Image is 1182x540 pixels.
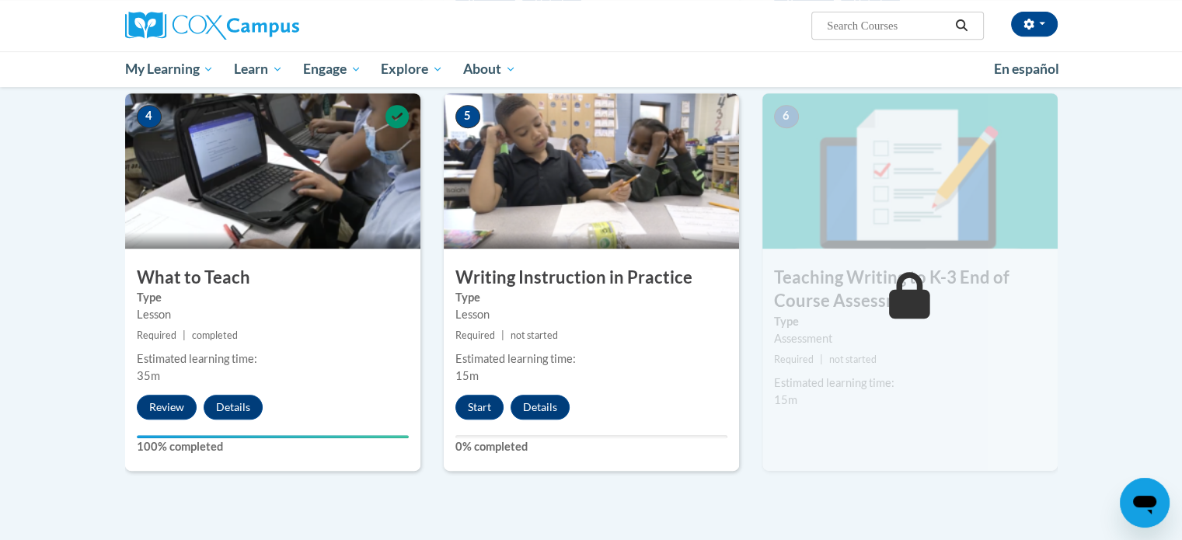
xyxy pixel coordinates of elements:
[102,51,1081,87] div: Main menu
[125,12,420,40] a: Cox Campus
[115,51,225,87] a: My Learning
[455,329,495,341] span: Required
[762,93,1058,249] img: Course Image
[183,329,186,341] span: |
[829,354,877,365] span: not started
[381,60,443,78] span: Explore
[234,60,283,78] span: Learn
[1120,478,1170,528] iframe: Button to launch messaging window
[774,354,814,365] span: Required
[774,105,799,128] span: 6
[455,438,727,455] label: 0% completed
[455,350,727,368] div: Estimated learning time:
[511,329,558,341] span: not started
[501,329,504,341] span: |
[303,60,361,78] span: Engage
[463,60,516,78] span: About
[371,51,453,87] a: Explore
[204,395,263,420] button: Details
[774,313,1046,330] label: Type
[1011,12,1058,37] button: Account Settings
[124,60,214,78] span: My Learning
[224,51,293,87] a: Learn
[444,266,739,290] h3: Writing Instruction in Practice
[774,330,1046,347] div: Assessment
[994,61,1059,77] span: En español
[125,12,299,40] img: Cox Campus
[950,16,973,35] button: Search
[455,289,727,306] label: Type
[293,51,371,87] a: Engage
[137,438,409,455] label: 100% completed
[137,289,409,306] label: Type
[455,395,504,420] button: Start
[455,105,480,128] span: 5
[820,354,823,365] span: |
[137,105,162,128] span: 4
[455,306,727,323] div: Lesson
[137,395,197,420] button: Review
[774,393,797,406] span: 15m
[455,369,479,382] span: 15m
[125,266,420,290] h3: What to Teach
[125,93,420,249] img: Course Image
[453,51,526,87] a: About
[137,350,409,368] div: Estimated learning time:
[137,306,409,323] div: Lesson
[511,395,570,420] button: Details
[774,375,1046,392] div: Estimated learning time:
[444,93,739,249] img: Course Image
[192,329,238,341] span: completed
[137,329,176,341] span: Required
[825,16,950,35] input: Search Courses
[762,266,1058,314] h3: Teaching Writing to K-3 End of Course Assessment
[984,53,1069,85] a: En español
[137,435,409,438] div: Your progress
[137,369,160,382] span: 35m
